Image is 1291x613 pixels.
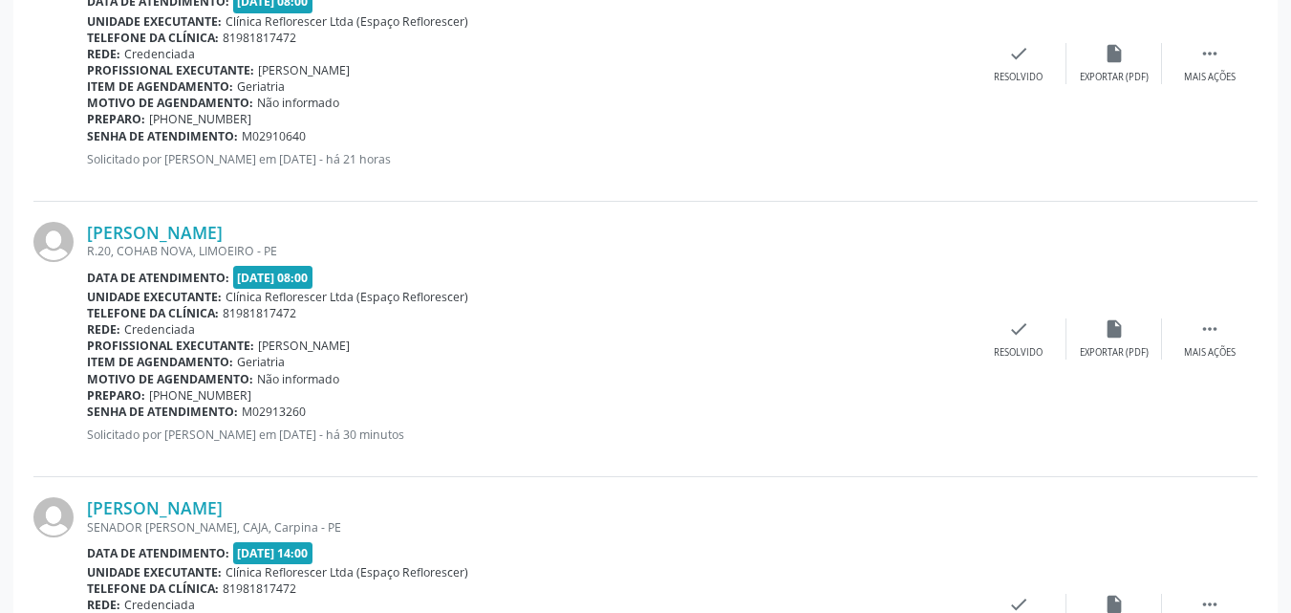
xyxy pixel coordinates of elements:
div: Exportar (PDF) [1080,346,1149,360]
span: 81981817472 [223,580,296,597]
span: [PERSON_NAME] [258,338,350,354]
span: Geriatria [237,78,285,95]
i: insert_drive_file [1104,318,1125,339]
span: Clínica Reflorescer Ltda (Espaço Reflorescer) [226,289,468,305]
img: img [33,497,74,537]
span: Não informado [257,371,339,387]
a: [PERSON_NAME] [87,222,223,243]
b: Telefone da clínica: [87,30,219,46]
i: insert_drive_file [1104,43,1125,64]
b: Item de agendamento: [87,354,233,370]
div: R.20, COHAB NOVA, LIMOEIRO - PE [87,243,971,259]
i:  [1199,318,1220,339]
b: Telefone da clínica: [87,305,219,321]
b: Rede: [87,597,120,613]
span: Geriatria [237,354,285,370]
b: Preparo: [87,111,145,127]
b: Profissional executante: [87,62,254,78]
span: Clínica Reflorescer Ltda (Espaço Reflorescer) [226,564,468,580]
b: Telefone da clínica: [87,580,219,597]
b: Motivo de agendamento: [87,95,253,111]
b: Rede: [87,321,120,338]
i:  [1199,43,1220,64]
b: Senha de atendimento: [87,128,238,144]
p: Solicitado por [PERSON_NAME] em [DATE] - há 21 horas [87,151,971,167]
div: Mais ações [1184,346,1236,360]
b: Profissional executante: [87,338,254,354]
span: Credenciada [124,597,195,613]
span: Credenciada [124,46,195,62]
div: Exportar (PDF) [1080,71,1149,84]
span: 81981817472 [223,30,296,46]
b: Data de atendimento: [87,545,229,561]
span: 81981817472 [223,305,296,321]
span: M02910640 [242,128,306,144]
span: [DATE] 08:00 [233,266,313,288]
div: Resolvido [994,346,1043,360]
a: [PERSON_NAME] [87,497,223,518]
span: M02913260 [242,404,306,420]
b: Item de agendamento: [87,78,233,95]
span: Não informado [257,95,339,111]
span: Clínica Reflorescer Ltda (Espaço Reflorescer) [226,13,468,30]
b: Data de atendimento: [87,270,229,286]
b: Unidade executante: [87,564,222,580]
i: check [1008,318,1029,339]
i: check [1008,43,1029,64]
span: [PHONE_NUMBER] [149,111,251,127]
span: Credenciada [124,321,195,338]
b: Unidade executante: [87,289,222,305]
span: [PHONE_NUMBER] [149,387,251,404]
div: Resolvido [994,71,1043,84]
b: Preparo: [87,387,145,404]
p: Solicitado por [PERSON_NAME] em [DATE] - há 30 minutos [87,427,971,443]
span: [PERSON_NAME] [258,62,350,78]
b: Motivo de agendamento: [87,371,253,387]
span: [DATE] 14:00 [233,542,313,564]
div: SENADOR [PERSON_NAME], CAJA, Carpina - PE [87,519,971,536]
b: Senha de atendimento: [87,404,238,420]
b: Rede: [87,46,120,62]
div: Mais ações [1184,71,1236,84]
img: img [33,222,74,262]
b: Unidade executante: [87,13,222,30]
